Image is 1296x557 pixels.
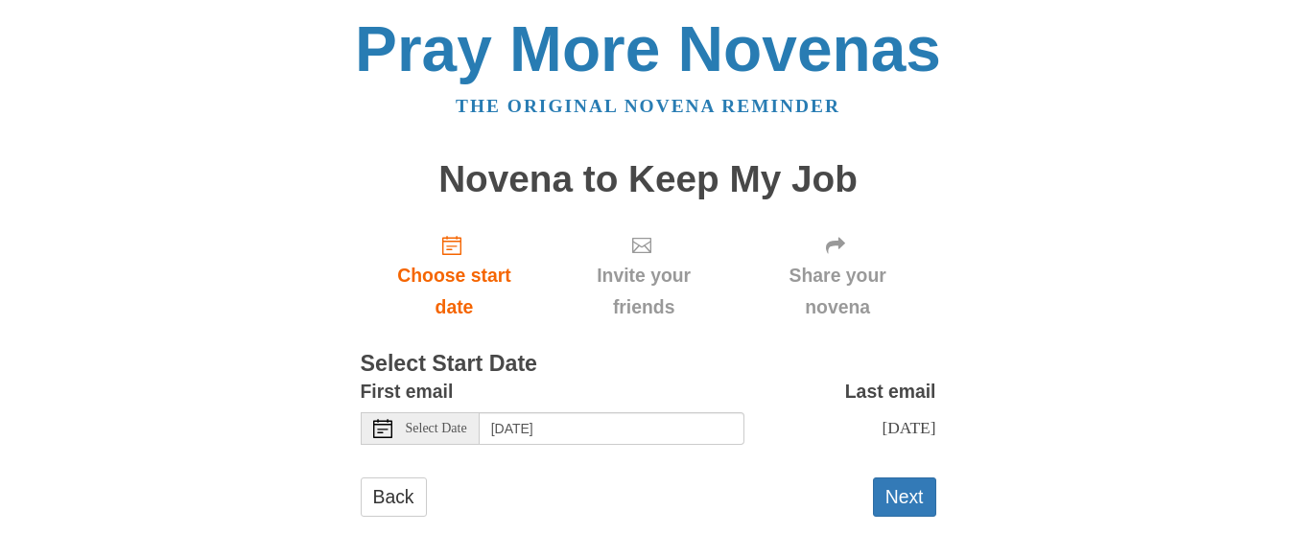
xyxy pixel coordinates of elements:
span: Choose start date [380,260,530,323]
span: Invite your friends [567,260,719,323]
h1: Novena to Keep My Job [361,159,936,200]
label: Last email [845,376,936,407]
span: Share your novena [759,260,917,323]
a: Choose start date [361,219,549,333]
a: Pray More Novenas [355,13,941,84]
a: Back [361,477,427,517]
div: Click "Next" to confirm your start date first. [740,219,936,333]
label: First email [361,376,454,407]
h3: Select Start Date [361,352,936,377]
span: [DATE] [882,418,935,437]
span: Select Date [406,422,467,435]
a: The original novena reminder [456,96,840,116]
button: Next [873,477,936,517]
div: Click "Next" to confirm your start date first. [548,219,739,333]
